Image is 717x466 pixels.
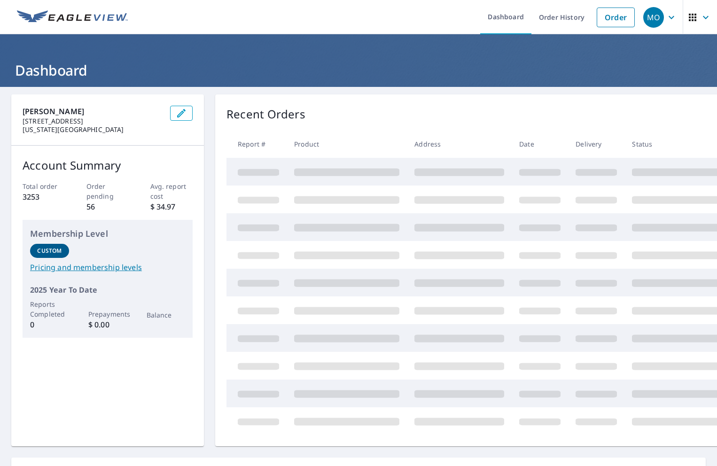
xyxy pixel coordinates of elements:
[23,117,163,125] p: [STREET_ADDRESS]
[23,106,163,117] p: [PERSON_NAME]
[17,10,128,24] img: EV Logo
[88,319,127,330] p: $ 0.00
[512,130,568,158] th: Date
[226,106,305,123] p: Recent Orders
[37,247,62,255] p: Custom
[226,130,287,158] th: Report #
[23,191,65,202] p: 3253
[88,309,127,319] p: Prepayments
[643,7,664,28] div: MO
[23,157,193,174] p: Account Summary
[597,8,635,27] a: Order
[86,201,129,212] p: 56
[568,130,624,158] th: Delivery
[150,201,193,212] p: $ 34.97
[11,61,706,80] h1: Dashboard
[150,181,193,201] p: Avg. report cost
[30,284,185,295] p: 2025 Year To Date
[30,227,185,240] p: Membership Level
[23,181,65,191] p: Total order
[23,125,163,134] p: [US_STATE][GEOGRAPHIC_DATA]
[407,130,512,158] th: Address
[30,262,185,273] a: Pricing and membership levels
[86,181,129,201] p: Order pending
[30,319,69,330] p: 0
[287,130,407,158] th: Product
[30,299,69,319] p: Reports Completed
[147,310,186,320] p: Balance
